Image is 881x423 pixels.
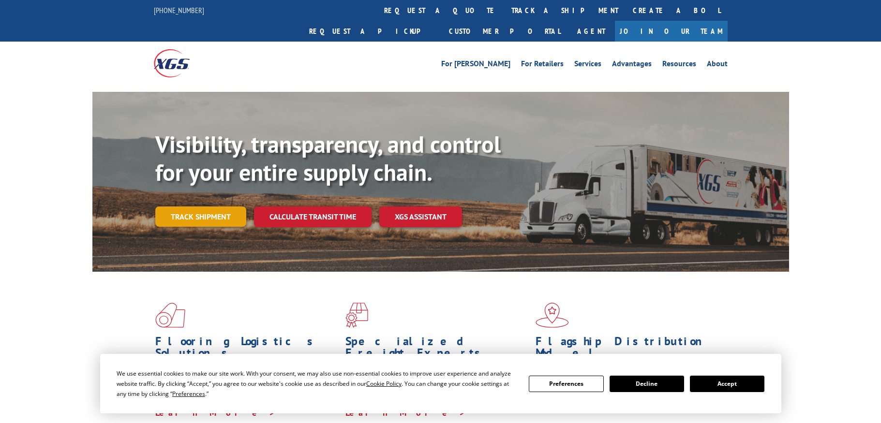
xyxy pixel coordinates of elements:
img: xgs-icon-flagship-distribution-model-red [536,303,569,328]
a: Advantages [612,60,652,71]
div: Cookie Consent Prompt [100,354,781,413]
a: XGS ASSISTANT [379,206,462,227]
a: About [707,60,728,71]
span: Cookie Policy [366,379,402,388]
a: Track shipment [155,206,246,227]
a: Resources [662,60,696,71]
button: Preferences [529,376,603,392]
a: Agent [567,21,615,42]
a: Join Our Team [615,21,728,42]
h1: Specialized Freight Experts [345,335,528,364]
button: Decline [610,376,684,392]
b: Visibility, transparency, and control for your entire supply chain. [155,129,501,187]
img: xgs-icon-focused-on-flooring-red [345,303,368,328]
h1: Flagship Distribution Model [536,335,718,364]
img: xgs-icon-total-supply-chain-intelligence-red [155,303,185,328]
a: For Retailers [521,60,564,71]
span: Preferences [172,390,205,398]
a: Services [574,60,601,71]
h1: Flooring Logistics Solutions [155,335,338,364]
a: Learn More > [345,407,466,418]
div: We use essential cookies to make our site work. With your consent, we may also use non-essential ... [117,368,517,399]
button: Accept [690,376,764,392]
a: [PHONE_NUMBER] [154,5,204,15]
a: Learn More > [155,407,276,418]
a: Request a pickup [302,21,442,42]
a: Customer Portal [442,21,567,42]
a: Calculate transit time [254,206,372,227]
a: For [PERSON_NAME] [441,60,510,71]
